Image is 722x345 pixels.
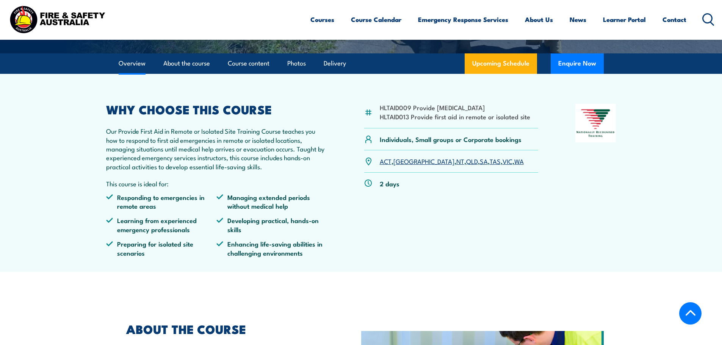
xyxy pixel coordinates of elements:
[106,126,327,171] p: Our Provide First Aid in Remote or Isolated Site Training Course teaches you how to respond to fi...
[216,239,327,257] li: Enhancing life-saving abilities in challenging environments
[380,112,530,121] li: HLTAID013 Provide first aid in remote or isolated site
[662,9,686,30] a: Contact
[603,9,646,30] a: Learner Portal
[380,103,530,112] li: HLTAID009 Provide [MEDICAL_DATA]
[216,193,327,211] li: Managing extended periods without medical help
[106,193,217,211] li: Responding to emergencies in remote areas
[490,156,501,165] a: TAS
[514,156,524,165] a: WA
[570,9,586,30] a: News
[106,104,327,114] h2: WHY CHOOSE THIS COURSE
[287,53,306,73] a: Photos
[503,156,512,165] a: VIC
[106,216,217,234] li: Learning from experienced emergency professionals
[106,239,217,257] li: Preparing for isolated site scenarios
[163,53,210,73] a: About the course
[551,53,604,74] button: Enquire Now
[575,104,616,142] img: Nationally Recognised Training logo.
[456,156,464,165] a: NT
[228,53,269,73] a: Course content
[418,9,508,30] a: Emergency Response Services
[466,156,478,165] a: QLD
[106,179,327,188] p: This course is ideal for:
[216,216,327,234] li: Developing practical, hands-on skills
[480,156,488,165] a: SA
[380,156,392,165] a: ACT
[324,53,346,73] a: Delivery
[393,156,454,165] a: [GEOGRAPHIC_DATA]
[465,53,537,74] a: Upcoming Schedule
[525,9,553,30] a: About Us
[380,179,399,188] p: 2 days
[351,9,401,30] a: Course Calendar
[380,157,524,165] p: , , , , , , ,
[126,323,326,334] h2: ABOUT THE COURSE
[380,135,522,144] p: Individuals, Small groups or Corporate bookings
[310,9,334,30] a: Courses
[119,53,146,73] a: Overview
